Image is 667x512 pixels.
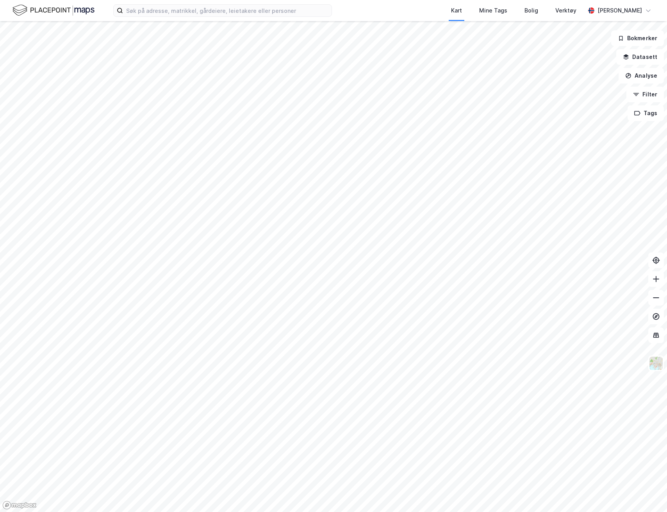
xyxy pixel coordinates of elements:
div: [PERSON_NAME] [597,6,642,15]
div: Mine Tags [479,6,507,15]
input: Søk på adresse, matrikkel, gårdeiere, leietakere eller personer [123,5,332,16]
img: logo.f888ab2527a4732fd821a326f86c7f29.svg [12,4,95,17]
div: Bolig [524,6,538,15]
div: Verktøy [555,6,576,15]
div: Kart [451,6,462,15]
